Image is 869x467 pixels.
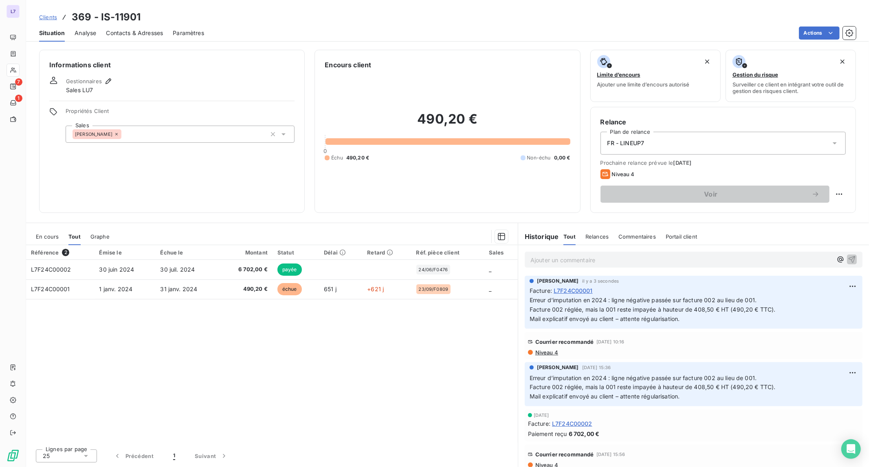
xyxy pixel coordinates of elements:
[569,429,600,438] span: 6 702,00 €
[530,315,680,322] span: Mail explicatif envoyé au client – attente régularisation.
[666,233,697,240] span: Portail client
[563,233,576,240] span: Tout
[841,439,861,459] div: Open Intercom Messenger
[62,249,69,256] span: 2
[43,452,50,460] span: 25
[323,148,327,154] span: 0
[489,249,513,256] div: Sales
[530,306,776,313] span: Facture 002 réglée, mais la 001 reste impayée à hauteur de 408,50 € HT (490,20 € TTC).
[161,266,195,273] span: 30 juil. 2024
[7,5,20,18] div: L7
[325,111,570,135] h2: 490,20 €
[161,249,215,256] div: Échue le
[618,233,656,240] span: Commentaires
[582,365,611,370] span: [DATE] 15:36
[36,233,59,240] span: En cours
[99,266,134,273] span: 30 juin 2024
[585,233,609,240] span: Relances
[324,249,357,256] div: Délai
[367,286,384,292] span: +621 j
[324,286,337,292] span: 651 j
[103,447,163,465] button: Précédent
[66,78,102,84] span: Gestionnaires
[601,159,846,166] span: Prochaine relance prévue le
[582,279,619,283] span: il y a 3 secondes
[7,449,20,462] img: Logo LeanPay
[535,451,594,458] span: Courrier recommandé
[39,14,57,20] span: Clients
[185,447,238,465] button: Suivant
[277,263,302,276] span: payée
[68,233,81,240] span: Tout
[277,283,302,295] span: échue
[726,50,856,102] button: Gestion du risqueSurveiller ce client en intégrant votre outil de gestion des risques client.
[15,95,22,102] span: 1
[535,349,558,356] span: Niveau 4
[173,29,204,37] span: Paramètres
[607,139,645,147] span: FR - LINEUP7
[419,287,449,292] span: 23/09/F0809
[610,191,812,197] span: Voir
[416,249,479,256] div: Réf. pièce client
[534,413,549,418] span: [DATE]
[49,60,295,70] h6: Informations client
[530,297,757,303] span: Erreur d’imputation en 2024 : ligne négative passée sur facture 002 au lieu de 001.
[106,29,163,37] span: Contacts & Adresses
[99,286,133,292] span: 1 janv. 2024
[224,285,268,293] span: 490,20 €
[597,81,690,88] span: Ajouter une limite d’encours autorisé
[733,71,778,78] span: Gestion du risque
[277,249,314,256] div: Statut
[161,286,198,292] span: 31 janv. 2024
[90,233,110,240] span: Graphe
[224,266,268,274] span: 6 702,00 €
[537,277,579,285] span: [PERSON_NAME]
[535,339,594,345] span: Courrier recommandé
[331,154,343,162] span: Échu
[66,86,93,94] span: Sales LU7
[596,452,625,457] span: [DATE] 15:56
[224,249,268,256] div: Montant
[518,232,559,241] h6: Historique
[530,383,776,390] span: Facture 002 réglée, mais la 001 reste impayée à hauteur de 408,50 € HT (490,20 € TTC).
[733,81,849,94] span: Surveiller ce client en intégrant votre outil de gestion des risques client.
[552,419,592,428] span: L7F24C00002
[31,266,71,273] span: L7F24C00002
[325,60,371,70] h6: Encours client
[75,29,96,37] span: Analyse
[75,132,112,137] span: [PERSON_NAME]
[39,13,57,21] a: Clients
[99,249,151,256] div: Émise le
[489,266,491,273] span: _
[66,108,295,119] span: Propriétés Client
[121,131,128,138] input: Ajouter une valeur
[15,78,22,86] span: 7
[528,419,550,428] span: Facture :
[530,393,680,400] span: Mail explicatif envoyé au client – attente régularisation.
[601,117,846,127] h6: Relance
[367,249,406,256] div: Retard
[597,71,640,78] span: Limite d’encours
[596,339,625,344] span: [DATE] 10:16
[528,429,567,438] span: Paiement reçu
[537,364,579,371] span: [PERSON_NAME]
[72,10,141,24] h3: 369 - IS-11901
[554,154,570,162] span: 0,00 €
[419,267,448,272] span: 24/06/F0476
[39,29,65,37] span: Situation
[612,171,635,177] span: Niveau 4
[530,374,757,381] span: Erreur d’imputation en 2024 : ligne négative passée sur facture 002 au lieu de 001.
[527,154,551,162] span: Non-échu
[673,159,692,166] span: [DATE]
[799,27,840,40] button: Actions
[554,286,593,295] span: L7F24C00001
[31,286,70,292] span: L7F24C00001
[346,154,369,162] span: 490,20 €
[590,50,721,102] button: Limite d’encoursAjouter une limite d’encours autorisé
[489,286,491,292] span: _
[601,186,829,203] button: Voir
[31,249,90,256] div: Référence
[163,447,185,465] button: 1
[530,286,552,295] span: Facture :
[173,452,175,460] span: 1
